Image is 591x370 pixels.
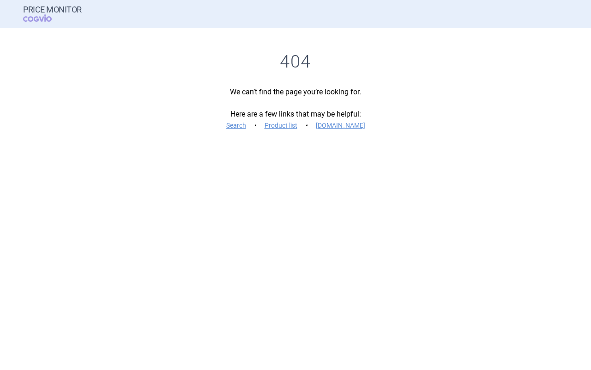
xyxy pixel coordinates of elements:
a: Product list [265,122,297,129]
strong: Price Monitor [23,5,82,14]
a: [DOMAIN_NAME] [316,122,365,129]
h1: 404 [23,51,568,73]
a: Search [226,122,246,129]
a: Price MonitorCOGVIO [23,5,82,23]
i: • [302,121,311,130]
p: We can’t find the page you’re looking for. Here are a few links that may be helpful: [23,86,568,131]
span: COGVIO [23,14,65,22]
i: • [251,121,260,130]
